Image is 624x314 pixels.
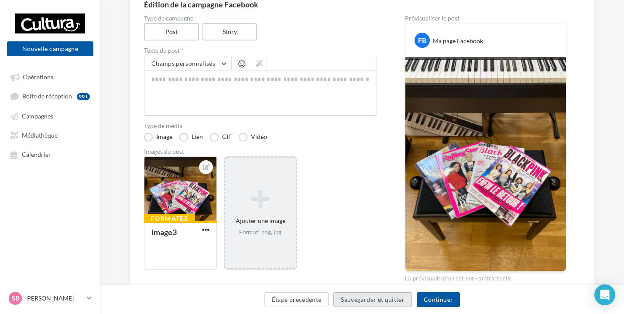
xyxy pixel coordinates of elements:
div: 99+ [77,93,90,100]
div: FB [415,33,430,48]
p: [PERSON_NAME] [25,294,83,303]
span: Opérations [23,73,53,81]
span: SB [12,294,19,303]
a: Calendrier [5,146,95,162]
label: Story [202,23,257,41]
a: Boîte de réception99+ [5,88,95,104]
div: Édition de la campagne Facebook [144,0,580,8]
button: Nouvelle campagne [7,41,93,56]
span: Champs personnalisés [151,60,215,67]
span: Boîte de réception [22,93,72,100]
button: Sauvegarder et quitter [333,292,412,307]
label: Image [144,133,172,142]
label: Post [144,23,199,41]
a: Opérations [5,69,95,84]
div: Formatée [144,214,195,223]
a: SB [PERSON_NAME] [7,290,93,307]
div: image3 [151,227,177,237]
button: Étape précédente [264,292,329,307]
span: Calendrier [22,151,51,159]
label: Lien [179,133,203,142]
label: Type de campagne [144,15,377,21]
label: Vidéo [239,133,267,142]
label: Texte du post * [144,47,377,54]
a: Campagnes [5,108,95,124]
div: Images du post [144,149,377,155]
button: Continuer [417,292,460,307]
span: Médiathèque [22,132,58,139]
label: Type de média [144,123,377,129]
div: Open Intercom Messenger [594,284,615,305]
label: GIF [210,133,232,142]
span: Campagnes [22,112,53,120]
button: Champs personnalisés [144,56,231,71]
div: Prévisualiser le post [405,15,566,21]
div: Ma page Facebook [433,37,483,45]
a: Médiathèque [5,127,95,143]
div: La prévisualisation est non-contractuelle [405,271,566,283]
